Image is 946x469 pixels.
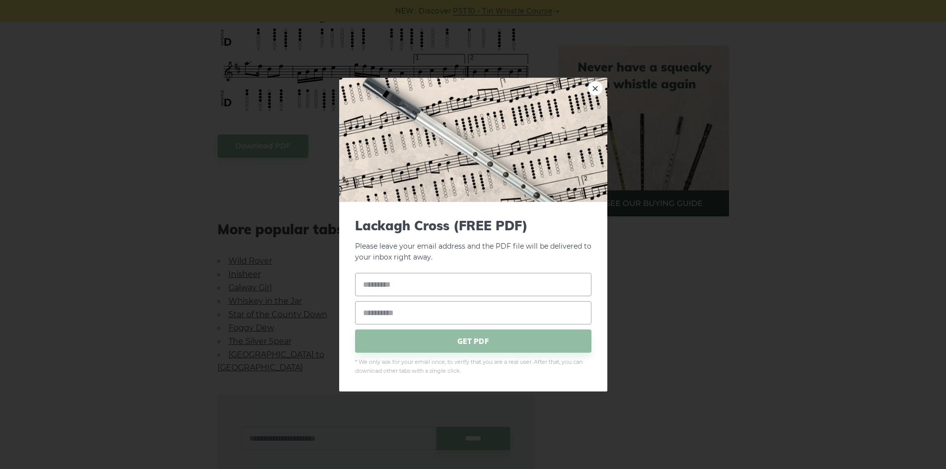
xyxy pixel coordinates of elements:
span: * We only ask for your email once, to verify that you are a real user. After that, you can downlo... [355,358,591,376]
a: × [588,80,603,95]
img: Tin Whistle Tab Preview [339,77,607,201]
span: GET PDF [355,330,591,353]
span: Lackagh Cross (FREE PDF) [355,217,591,233]
p: Please leave your email address and the PDF file will be delivered to your inbox right away. [355,217,591,263]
